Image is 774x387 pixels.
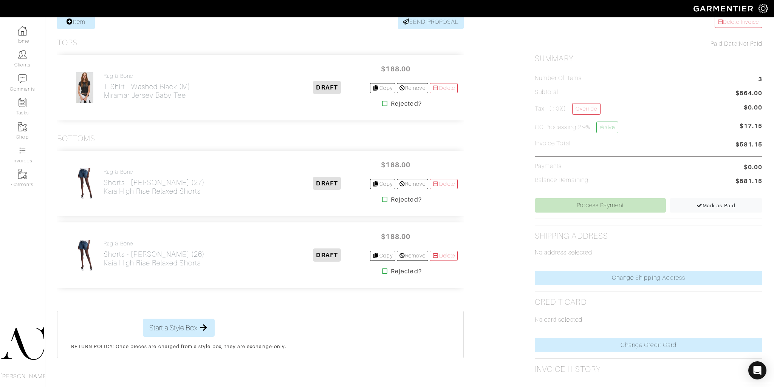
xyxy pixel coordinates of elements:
[744,163,762,172] span: $0.00
[104,73,190,100] a: rag & bone T-Shirt - Washed Black (M)Miramar Jersey Baby Tee
[670,198,762,213] a: Mark as Paid
[535,298,587,307] h2: Credit Card
[535,231,608,241] h2: Shipping Address
[57,15,95,29] a: Item
[397,251,428,261] a: Remove
[391,267,421,276] strong: Rejected?
[535,89,558,96] h5: Subtotal
[149,322,197,333] span: Start a Style Box
[104,178,205,196] h2: Shorts - [PERSON_NAME] (27) Kaia High Rise Relaxed Shorts
[535,140,571,147] h5: Invoice Total
[104,169,205,175] h4: rag & bone
[535,54,762,63] h2: Summary
[313,248,341,262] span: DRAFT
[735,140,762,150] span: $581.15
[313,81,341,94] span: DRAFT
[535,198,666,213] a: Process Payment
[535,338,762,352] a: Change Credit Card
[104,241,205,247] h4: rag & bone
[370,251,395,261] a: Copy
[104,82,190,100] h2: T-Shirt - Washed Black (M) Miramar Jersey Baby Tee
[72,168,98,199] img: kunJ1QEAEzgzcz2YdGxkQRs5
[535,177,588,184] h5: Balance Remaining
[18,74,27,83] img: comment-icon-a0a6a9ef722e966f86d9cbdc48e553b5cf19dbc54f86b18d962a5391bc8f6eb6.png
[735,177,762,187] span: $581.15
[535,271,762,285] a: Change Shipping Address
[71,343,286,350] p: RETURN POLICY: Once pieces are charged from a style box, they are exchange-only.
[373,61,418,77] span: $188.00
[535,365,601,374] h2: Invoice History
[104,241,205,267] a: rag & bone Shorts - [PERSON_NAME] (26)Kaia High Rise Relaxed Shorts
[759,4,768,13] img: gear-icon-white-bd11855cb880d31180b6d7d6211b90ccbf57a29d726f0c71d8c61bd08dd39cc2.png
[430,251,458,261] a: Delete
[373,157,418,173] span: $188.00
[535,75,582,82] h5: Number of Items
[744,103,762,112] span: $0.00
[104,169,205,196] a: rag & bone Shorts - [PERSON_NAME] (27)Kaia High Rise Relaxed Shorts
[740,122,762,136] span: $17.15
[758,75,762,85] span: 3
[535,315,762,324] p: No card selected
[373,228,418,245] span: $188.00
[397,83,428,93] a: Remove
[430,179,458,189] a: Delete
[430,83,458,93] a: Delete
[76,72,94,103] img: hJXPJL7uWWbvSZAej34Uc5jU
[697,203,735,208] span: Mark as Paid
[370,83,395,93] a: Copy
[370,179,395,189] a: Copy
[715,16,762,28] a: Delete Invoice
[18,146,27,155] img: orders-icon-0abe47150d42831381b5fb84f609e132dff9fe21cb692f30cb5eec754e2cba89.png
[57,134,95,143] h3: Bottoms
[711,40,739,47] span: Paid Date:
[391,195,421,204] strong: Rejected?
[572,103,601,115] a: Override
[18,122,27,131] img: garments-icon-b7da505a4dc4fd61783c78ac3ca0ef83fa9d6f193b1c9dc38574b1d14d53ca28.png
[535,163,562,170] h5: Payments
[104,250,205,267] h2: Shorts - [PERSON_NAME] (26) Kaia High Rise Relaxed Shorts
[57,38,77,48] h3: Tops
[313,177,341,190] span: DRAFT
[398,15,464,29] a: SEND PROPOSAL
[18,26,27,35] img: dashboard-icon-dbcd8f5a0b271acd01030246c82b418ddd0df26cd7fceb0bd07c9910d44c42f6.png
[735,89,762,99] span: $564.00
[143,319,215,337] button: Start a Style Box
[690,2,759,15] img: garmentier-logo-header-white-b43fb05a5012e4ada735d5af1a66efaba907eab6374d6393d1fbf88cb4ef424d.png
[535,248,762,257] p: No address selected
[72,239,98,271] img: kunJ1QEAEzgzcz2YdGxkQRs5
[391,99,421,108] strong: Rejected?
[748,361,766,379] div: Open Intercom Messenger
[18,50,27,59] img: clients-icon-6bae9207a08558b7cb47a8932f037763ab4055f8c8b6bfacd5dc20c3e0201464.png
[397,179,428,189] a: Remove
[18,170,27,179] img: garments-icon-b7da505a4dc4fd61783c78ac3ca0ef83fa9d6f193b1c9dc38574b1d14d53ca28.png
[104,73,190,79] h4: rag & bone
[535,39,762,48] div: Not Paid
[535,122,618,133] h5: CC Processing 2.9%
[596,122,618,133] a: Waive
[18,98,27,107] img: reminder-icon-8004d30b9f0a5d33ae49ab947aed9ed385cf756f9e5892f1edd6e32f2345188e.png
[535,103,601,115] h5: Tax ( : 0%)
